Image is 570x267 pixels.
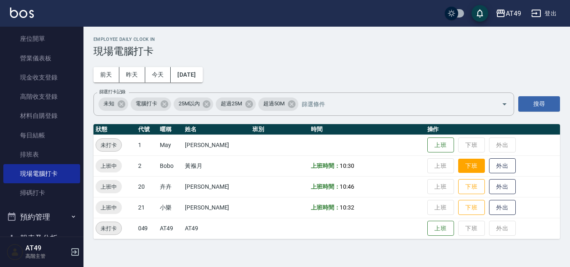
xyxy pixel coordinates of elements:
[136,124,158,135] th: 代號
[145,67,171,82] button: 今天
[174,100,205,108] span: 25M以內
[99,89,126,95] label: 篩選打卡記錄
[93,37,560,42] h2: Employee Daily Clock In
[158,124,183,135] th: 暱稱
[7,244,23,260] img: Person
[119,67,145,82] button: 昨天
[340,204,354,211] span: 10:32
[3,145,80,164] a: 排班表
[96,224,121,233] span: 未打卡
[183,124,250,135] th: 姓名
[96,182,122,191] span: 上班中
[258,97,298,111] div: 超過50M
[258,100,290,108] span: 超過50M
[183,218,250,239] td: AT49
[136,218,158,239] td: 049
[96,203,122,212] span: 上班中
[183,155,250,176] td: 黃褓月
[158,135,183,155] td: May
[3,29,80,48] a: 座位開單
[489,200,516,215] button: 外出
[136,176,158,197] td: 20
[489,179,516,195] button: 外出
[300,97,487,111] input: 篩選條件
[171,67,202,82] button: [DATE]
[425,124,560,135] th: 操作
[158,155,183,176] td: Bobo
[158,197,183,218] td: 小樂
[340,183,354,190] span: 10:46
[174,97,214,111] div: 25M以內
[3,164,80,183] a: 現場電腦打卡
[93,124,136,135] th: 狀態
[492,5,525,22] button: AT49
[216,97,256,111] div: 超過25M
[458,200,485,215] button: 下班
[528,6,560,21] button: 登出
[98,97,128,111] div: 未知
[96,141,121,150] span: 未打卡
[131,97,171,111] div: 電腦打卡
[93,67,119,82] button: 前天
[158,176,183,197] td: 卉卉
[136,135,158,155] td: 1
[3,68,80,87] a: 現金收支登錄
[3,87,80,106] a: 高階收支登錄
[183,135,250,155] td: [PERSON_NAME]
[183,197,250,218] td: [PERSON_NAME]
[3,227,80,249] button: 報表及分析
[25,244,68,252] h5: AT49
[131,100,162,108] span: 電腦打卡
[3,183,80,202] a: 掃碼打卡
[3,126,80,145] a: 每日結帳
[3,49,80,68] a: 營業儀表板
[498,97,511,111] button: Open
[472,5,488,22] button: save
[427,221,454,236] button: 上班
[25,252,68,260] p: 高階主管
[458,179,485,195] button: 下班
[518,96,560,112] button: 搜尋
[311,183,340,190] b: 上班時間：
[309,124,425,135] th: 時間
[458,159,485,173] button: 下班
[489,158,516,174] button: 外出
[96,162,122,170] span: 上班中
[3,106,80,125] a: 材料自購登錄
[93,45,560,57] h3: 現場電腦打卡
[183,176,250,197] td: [PERSON_NAME]
[10,7,34,18] img: Logo
[3,206,80,228] button: 預約管理
[311,162,340,169] b: 上班時間：
[136,155,158,176] td: 2
[427,137,454,153] button: 上班
[98,100,119,108] span: 未知
[158,218,183,239] td: AT49
[340,162,354,169] span: 10:30
[136,197,158,218] td: 21
[250,124,308,135] th: 班別
[506,8,521,19] div: AT49
[311,204,340,211] b: 上班時間：
[216,100,247,108] span: 超過25M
